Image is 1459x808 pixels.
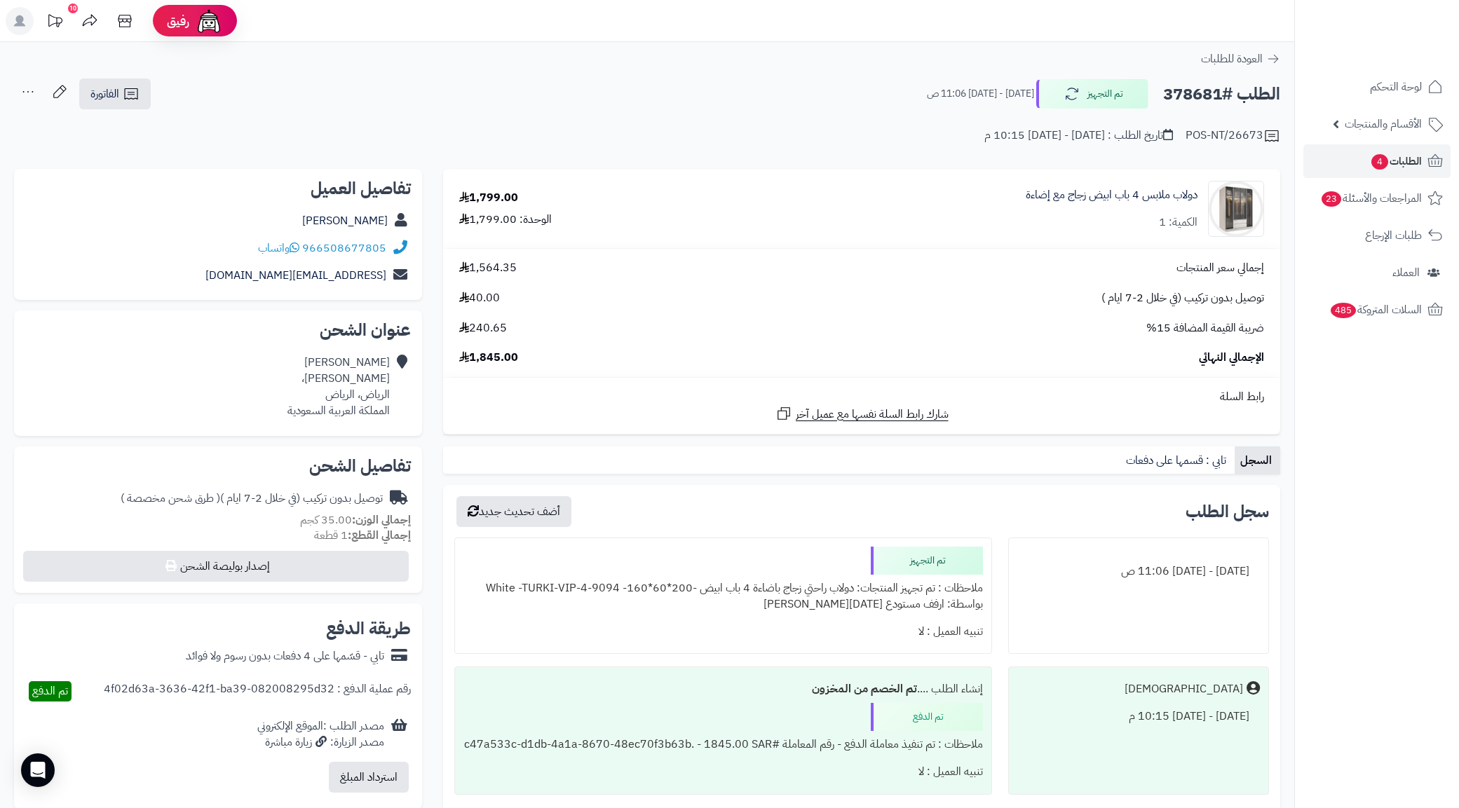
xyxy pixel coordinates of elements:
[1026,187,1197,203] a: دولاب ملابس 4 باب ابيض زجاج مع إضاءة
[1163,80,1280,109] h2: الطلب #378681
[329,762,409,793] button: استرداد المبلغ
[1017,703,1260,730] div: [DATE] - [DATE] 10:15 م
[1392,263,1420,282] span: العملاء
[463,618,983,645] div: تنبيه العميل : لا
[1186,503,1269,520] h3: سجل الطلب
[186,648,384,664] div: تابي - قسّمها على 4 دفعات بدون رسوم ولا فوائد
[1331,303,1356,318] span: 485
[1365,226,1422,245] span: طلبات الإرجاع
[167,13,189,29] span: رفيق
[1201,50,1263,67] span: العودة للطلبات
[25,322,411,338] h2: عنوان الشحن
[1146,320,1264,336] span: ضريبة القيمة المضافة 15%
[449,389,1275,405] div: رابط السلة
[1101,290,1264,306] span: توصيل بدون تركيب (في خلال 2-7 ايام )
[1120,446,1235,474] a: تابي : قسمها على دفعات
[352,512,411,528] strong: إجمالي الوزن:
[459,350,518,366] span: 1,845.00
[871,547,983,575] div: تم التجهيز
[927,87,1034,101] small: [DATE] - [DATE] 11:06 ص
[1303,182,1451,215] a: المراجعات والأسئلة23
[1322,191,1341,207] span: 23
[1303,293,1451,327] a: السلات المتروكة485
[1371,154,1388,170] span: 4
[1186,128,1280,144] div: POS-NT/26673
[37,7,72,39] a: تحديثات المنصة
[302,212,388,229] a: [PERSON_NAME]
[1303,219,1451,252] a: طلبات الإرجاع
[121,491,383,507] div: توصيل بدون تركيب (في خلال 2-7 ايام )
[984,128,1173,144] div: تاريخ الطلب : [DATE] - [DATE] 10:15 م
[775,405,949,423] a: شارك رابط السلة نفسها مع عميل آخر
[1329,300,1422,320] span: السلات المتروكة
[79,78,151,109] a: الفاتورة
[23,551,409,582] button: إصدار بوليصة الشحن
[314,527,411,544] small: 1 قطعة
[1199,350,1264,366] span: الإجمالي النهائي
[1201,50,1280,67] a: العودة للطلبات
[796,406,949,423] span: شارك رابط السلة نفسها مع عميل آخر
[348,527,411,544] strong: إجمالي القطع:
[1125,681,1243,697] div: [DEMOGRAPHIC_DATA]
[25,180,411,197] h2: تفاصيل العميل
[68,4,78,13] div: 10
[32,683,68,699] span: تم الدفع
[258,240,299,256] a: واتساب
[459,290,500,306] span: 40.00
[121,490,220,507] span: ( طرق شحن مخصصة )
[104,681,411,701] div: رقم عملية الدفع : 4f02d63a-3636-42f1-ba39-082008295d32
[1303,256,1451,289] a: العملاء
[257,734,384,751] div: مصدر الزيارة: زيارة مباشرة
[456,496,571,527] button: أضف تحديث جديد
[1235,446,1280,474] a: السجل
[1370,151,1422,171] span: الطلبات
[871,703,983,731] div: تم الدفع
[21,753,55,787] div: Open Intercom Messenger
[90,85,119,102] span: الفاتورة
[1176,260,1264,276] span: إجمالي سعر المنتجات
[287,355,390,418] div: [PERSON_NAME] [PERSON_NAME]، الرياض، الرياض المملكة العربية السعودية
[459,190,518,206] div: 1,799.00
[257,718,384,751] div: مصدر الطلب :الموقع الإلكتروني
[1303,144,1451,178] a: الطلبات4
[1370,77,1422,97] span: لوحة التحكم
[463,676,983,703] div: إنشاء الطلب ....
[1209,181,1263,237] img: 1742133300-110103010020.1-90x90.jpg
[812,680,917,697] b: تم الخصم من المخزون
[459,212,552,228] div: الوحدة: 1,799.00
[459,260,517,276] span: 1,564.35
[1017,558,1260,585] div: [DATE] - [DATE] 11:06 ص
[1159,214,1197,231] div: الكمية: 1
[463,758,983,786] div: تنبيه العميل : لا
[1303,70,1451,104] a: لوحة التحكم
[463,731,983,758] div: ملاحظات : تم تنفيذ معاملة الدفع - رقم المعاملة #c47a533c-d1db-4a1a-8670-48ec70f3b63b. - 1845.00 SAR
[1036,79,1148,109] button: تم التجهيز
[1345,114,1422,134] span: الأقسام والمنتجات
[300,512,411,528] small: 35.00 كجم
[302,240,386,256] a: 966508677805
[326,620,411,637] h2: طريقة الدفع
[463,575,983,618] div: ملاحظات : تم تجهيز المنتجات: دولاب راحتي زجاج باضاءة 4 باب ابيض -200*60*160- White -TURKI-VIP-4-9...
[205,267,386,284] a: [EMAIL_ADDRESS][DOMAIN_NAME]
[1320,189,1422,208] span: المراجعات والأسئلة
[195,7,223,35] img: ai-face.png
[25,458,411,474] h2: تفاصيل الشحن
[459,320,507,336] span: 240.65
